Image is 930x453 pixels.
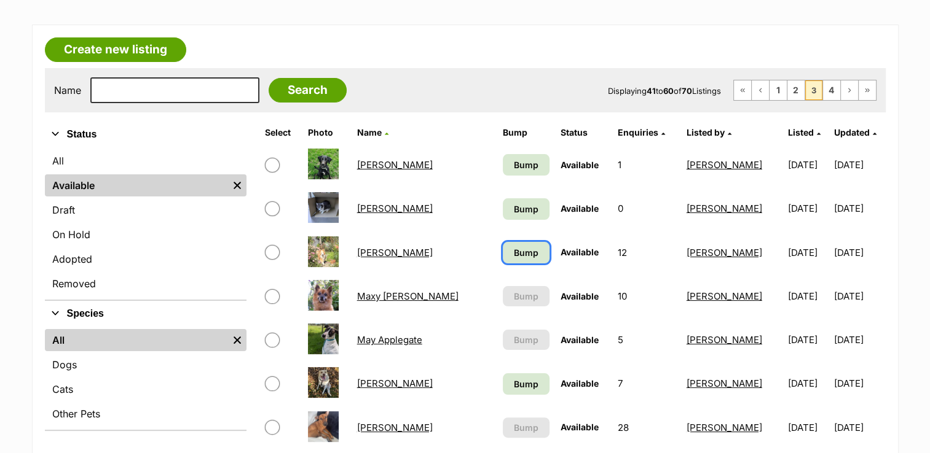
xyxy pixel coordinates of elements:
a: Cats [45,378,246,400]
a: Available [45,174,228,196]
label: Name [54,85,81,96]
span: Bump [514,421,538,434]
button: Species [45,306,246,322]
span: Bump [514,246,538,259]
span: Available [561,291,599,301]
a: Remove filter [228,174,246,196]
td: 0 [613,187,680,230]
button: Bump [503,286,550,306]
span: Name [357,127,382,137]
td: [DATE] [834,144,884,186]
td: [DATE] [834,275,884,317]
a: [PERSON_NAME] [357,377,433,389]
a: Updated [834,127,877,137]
a: [PERSON_NAME] [357,247,433,258]
a: First page [734,80,751,100]
a: Last page [859,80,876,100]
a: [PERSON_NAME] [687,290,762,302]
a: Page 1 [770,80,787,100]
td: [DATE] [783,406,833,449]
a: Next page [841,80,858,100]
span: Bump [514,377,538,390]
span: Available [561,203,599,214]
a: Bump [503,242,550,263]
button: Status [45,126,246,142]
td: [DATE] [783,231,833,274]
img: May Applegate [308,323,339,354]
strong: 41 [647,86,656,96]
span: Bump [514,290,538,303]
td: 12 [613,231,680,274]
td: 10 [613,275,680,317]
td: [DATE] [783,187,833,230]
span: Bump [514,203,538,215]
a: Removed [45,273,246,295]
a: Draft [45,199,246,221]
span: Available [561,378,599,389]
td: 1 [613,144,680,186]
a: Bump [503,373,550,395]
a: All [45,329,228,351]
a: Dogs [45,354,246,376]
th: Photo [303,123,351,142]
td: [DATE] [834,187,884,230]
span: Listed [788,127,814,137]
td: [DATE] [834,231,884,274]
span: Bump [514,158,538,171]
span: translation missing: en.admin.listings.index.attributes.enquiries [618,127,658,137]
a: Remove filter [228,329,246,351]
a: Enquiries [618,127,665,137]
th: Select [260,123,302,142]
th: Bump [498,123,554,142]
a: Bump [503,198,550,220]
button: Bump [503,330,550,350]
a: Listed [788,127,821,137]
a: Page 2 [787,80,805,100]
img: Mickey Elphinstone [308,367,339,398]
a: [PERSON_NAME] [687,247,762,258]
span: Listed by [687,127,725,137]
td: 7 [613,362,680,405]
img: Matti Illingworth [308,149,339,179]
a: Other Pets [45,403,246,425]
a: [PERSON_NAME] [687,422,762,433]
td: [DATE] [783,362,833,405]
td: [DATE] [783,144,833,186]
a: [PERSON_NAME] [357,422,433,433]
span: Bump [514,333,538,346]
span: Page 3 [805,80,822,100]
a: [PERSON_NAME] [357,159,433,171]
th: Status [556,123,612,142]
td: [DATE] [834,406,884,449]
td: [DATE] [834,319,884,361]
button: Bump [503,417,550,438]
strong: 60 [663,86,674,96]
span: Available [561,335,599,345]
a: Page 4 [823,80,840,100]
div: Species [45,327,246,430]
a: Previous page [752,80,769,100]
td: [DATE] [783,275,833,317]
span: Available [561,160,599,170]
a: Bump [503,154,550,176]
span: Available [561,247,599,257]
a: Adopted [45,248,246,270]
a: On Hold [45,223,246,246]
span: Displaying to of Listings [608,86,721,96]
a: [PERSON_NAME] [687,203,762,214]
td: [DATE] [834,362,884,405]
td: [DATE] [783,319,833,361]
a: Listed by [687,127,731,137]
div: Status [45,147,246,300]
input: Search [269,78,347,103]
a: Maxy [PERSON_NAME] [357,290,459,302]
td: 5 [613,319,680,361]
a: All [45,150,246,172]
nav: Pagination [733,80,877,101]
a: [PERSON_NAME] [357,203,433,214]
td: 28 [613,406,680,449]
a: Create new listing [45,37,186,62]
span: Updated [834,127,870,137]
strong: 70 [682,86,692,96]
a: [PERSON_NAME] [687,377,762,389]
